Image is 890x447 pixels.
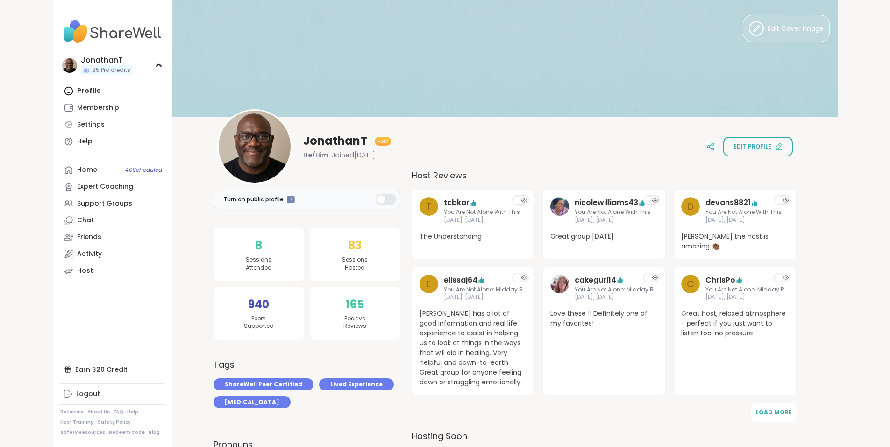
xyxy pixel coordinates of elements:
[550,197,569,216] img: nicolewilliams43
[114,409,123,415] a: FAQ
[444,208,520,216] span: You Are Not Alone With This
[77,249,102,259] div: Activity
[248,296,269,313] span: 940
[244,315,274,331] span: Peers Supported
[60,15,164,48] img: ShareWell Nav Logo
[98,419,131,426] a: Safety Policy
[77,137,93,146] div: Help
[444,286,527,294] span: You Are Not Alone: Midday Reset
[705,293,789,301] span: [DATE], [DATE]
[444,293,527,301] span: [DATE], [DATE]
[76,390,100,399] div: Logout
[81,55,132,65] div: JonathanT
[60,133,164,150] a: Help
[60,229,164,246] a: Friends
[60,361,164,378] div: Earn $20 Credit
[287,196,295,204] iframe: Spotlight
[77,216,94,225] div: Chat
[60,386,164,403] a: Logout
[687,199,694,213] span: d
[444,275,477,286] a: elissaj64
[420,197,438,224] a: t
[575,293,658,301] span: [DATE], [DATE]
[87,409,110,415] a: About Us
[420,232,527,241] span: The Understanding
[127,409,138,415] a: Help
[125,166,162,174] span: 40 Scheduled
[705,197,751,208] a: devans8821
[255,237,262,254] span: 8
[77,266,93,276] div: Host
[705,216,782,224] span: [DATE], [DATE]
[550,275,569,302] a: cakegurl14
[756,408,792,416] span: Load More
[214,358,235,371] h3: Tags
[743,15,830,42] button: Edit Cover Image
[60,212,164,229] a: Chat
[575,275,616,286] a: cakegurl14
[149,429,160,436] a: Blog
[303,150,328,160] span: He/Him
[348,237,362,254] span: 83
[420,275,438,302] a: e
[60,263,164,279] a: Host
[303,134,367,149] span: JonathanT
[60,116,164,133] a: Settings
[77,103,119,113] div: Membership
[60,162,164,178] a: Home40Scheduled
[62,58,77,73] img: JonathanT
[575,216,651,224] span: [DATE], [DATE]
[92,66,130,74] span: 85 Pro credits
[60,429,105,436] a: Safety Resources
[426,199,431,213] span: t
[575,208,651,216] span: You Are Not Alone With This
[330,380,383,389] span: Lived Experience
[246,256,272,272] span: Sessions Attended
[733,142,771,151] span: Edit profile
[412,430,797,442] h3: Hosting Soon
[681,275,700,302] a: C
[550,275,569,293] img: cakegurl14
[705,286,789,294] span: You Are Not Alone: Midday Reset
[550,309,658,328] span: Love these !! Definitely one of my favorites!
[575,286,658,294] span: You Are Not Alone: Midday Reset
[60,246,164,263] a: Activity
[60,99,164,116] a: Membership
[681,309,789,338] span: Great host, relaxed atmosphere - perfect if you just want to listen too; no pressure
[705,208,782,216] span: You Are Not Alone With This
[420,309,527,387] span: [PERSON_NAME] has a lot of good information and real life experience to assist in helping us to l...
[225,380,302,389] span: ShareWell Peer Certified
[426,277,431,291] span: e
[219,111,291,183] img: JonathanT
[705,275,735,286] a: ChrisPo
[77,182,133,192] div: Expert Coaching
[109,429,145,436] a: Redeem Code
[60,195,164,212] a: Support Groups
[223,195,284,204] span: Turn on public profile
[444,216,520,224] span: [DATE], [DATE]
[343,315,366,331] span: Positive Reviews
[377,138,388,145] span: Host
[444,197,470,208] a: tcbkar
[342,256,368,272] span: Sessions Hosted
[332,150,375,160] span: Joined [DATE]
[77,233,101,242] div: Friends
[60,419,94,426] a: Host Training
[60,409,84,415] a: Referrals
[77,120,105,129] div: Settings
[575,197,638,208] a: nicolewilliams43
[687,277,694,291] span: C
[60,178,164,195] a: Expert Coaching
[77,165,97,175] div: Home
[768,24,824,34] span: Edit Cover Image
[77,199,132,208] div: Support Groups
[681,232,789,251] span: [PERSON_NAME] the host is amazing 👏🏾
[751,403,797,422] button: Load More
[550,197,569,224] a: nicolewilliams43
[681,197,700,224] a: d
[550,232,658,241] span: Great group [DATE]
[346,296,364,313] span: 165
[225,398,279,406] span: [MEDICAL_DATA]
[723,137,793,156] button: Edit profile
